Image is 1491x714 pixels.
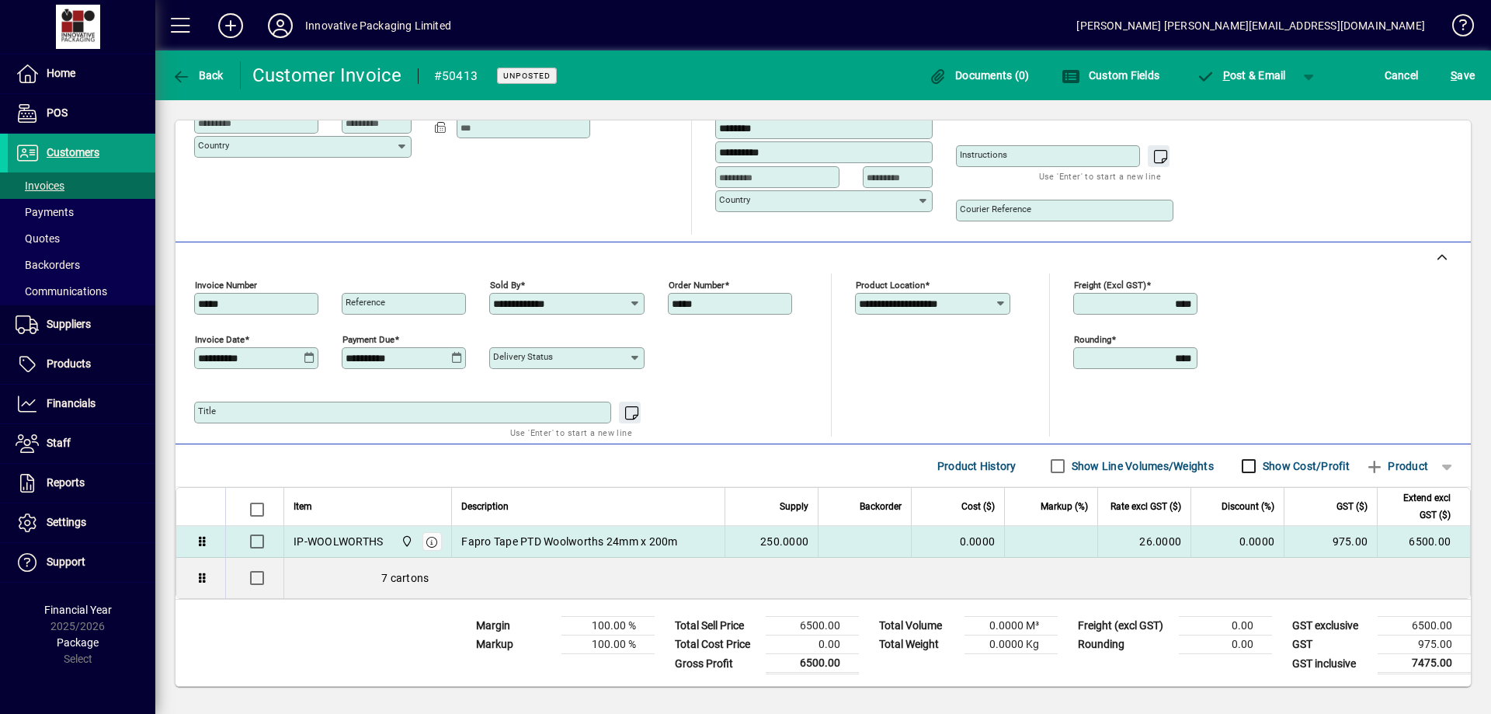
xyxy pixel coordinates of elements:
span: Product [1365,454,1428,479]
button: Custom Fields [1058,61,1163,89]
label: Show Cost/Profit [1260,458,1350,474]
span: Description [461,498,509,515]
mat-label: Reference [346,297,385,308]
span: Product History [937,454,1017,479]
td: 0.00 [1179,636,1272,654]
td: Total Volume [871,617,964,636]
a: Staff [8,424,155,463]
span: S [1451,69,1457,82]
button: Back [168,61,228,89]
td: 6500.00 [766,654,859,674]
span: Backorder [860,498,902,515]
a: Suppliers [8,305,155,344]
span: Quotes [16,232,60,245]
mat-label: Country [198,140,229,151]
span: Customers [47,146,99,158]
span: Unposted [503,71,551,81]
td: GST [1284,636,1378,654]
mat-label: Order number [669,280,725,291]
span: Innovative Packaging [397,533,415,550]
td: Gross Profit [667,654,766,674]
mat-label: Invoice number [195,280,257,291]
span: Home [47,67,75,79]
span: GST ($) [1336,498,1368,515]
span: ave [1451,63,1475,88]
div: [PERSON_NAME] [PERSON_NAME][EMAIL_ADDRESS][DOMAIN_NAME] [1076,13,1425,38]
div: #50413 [434,64,478,89]
span: Payments [16,206,74,218]
span: POS [47,106,68,119]
a: Settings [8,503,155,542]
td: Rounding [1070,636,1179,654]
span: Communications [16,285,107,298]
span: Invoices [16,179,64,192]
mat-label: Payment due [342,334,394,345]
mat-label: Title [198,406,216,416]
td: 975.00 [1284,526,1377,558]
span: Supply [780,498,808,515]
button: Profile [255,12,305,40]
mat-label: Instructions [960,149,1007,160]
mat-label: Product location [856,280,925,291]
td: Markup [468,636,561,654]
span: Support [47,556,85,568]
td: Freight (excl GST) [1070,617,1179,636]
mat-label: Sold by [490,280,520,291]
td: 0.0000 Kg [964,636,1058,654]
div: Customer Invoice [252,63,402,88]
td: 0.0000 [1190,526,1284,558]
button: Add [206,12,255,40]
td: 0.0000 [911,526,1004,558]
td: 6500.00 [766,617,859,636]
button: Save [1447,61,1479,89]
span: Item [294,498,312,515]
mat-label: Delivery status [493,351,553,362]
mat-hint: Use 'Enter' to start a new line [1039,167,1161,185]
a: Reports [8,464,155,503]
td: 6500.00 [1378,617,1471,636]
div: 7 cartons [284,558,1470,598]
a: POS [8,94,155,133]
mat-label: Country [719,194,750,205]
span: Settings [47,516,86,528]
td: 975.00 [1378,636,1471,654]
mat-label: Rounding [1074,334,1111,345]
button: Cancel [1381,61,1423,89]
div: 26.0000 [1107,534,1181,549]
span: Staff [47,437,71,449]
td: Total Cost Price [667,636,766,654]
span: Fapro Tape PTD Woolworths 24mm x 200m [461,534,677,549]
span: Markup (%) [1041,498,1088,515]
td: Total Weight [871,636,964,654]
div: Innovative Packaging Limited [305,13,451,38]
span: Rate excl GST ($) [1110,498,1181,515]
button: Product [1357,452,1436,480]
a: Payments [8,199,155,225]
span: Cancel [1385,63,1419,88]
td: Margin [468,617,561,636]
td: GST exclusive [1284,617,1378,636]
button: Product History [931,452,1023,480]
span: 250.0000 [760,534,808,549]
mat-label: Freight (excl GST) [1074,280,1146,291]
td: 0.00 [766,636,859,654]
td: 0.0000 M³ [964,617,1058,636]
td: 0.00 [1179,617,1272,636]
mat-label: Courier Reference [960,204,1031,214]
a: Invoices [8,172,155,199]
span: Backorders [16,259,80,271]
td: 6500.00 [1377,526,1470,558]
span: Cost ($) [961,498,995,515]
td: 100.00 % [561,617,655,636]
mat-label: Invoice date [195,334,245,345]
span: Package [57,636,99,649]
span: Back [172,69,224,82]
span: Custom Fields [1062,69,1159,82]
span: Documents (0) [929,69,1030,82]
a: Communications [8,278,155,305]
span: Reports [47,476,85,489]
a: Financials [8,385,155,423]
span: Extend excl GST ($) [1387,489,1451,524]
td: 7475.00 [1378,654,1471,674]
span: Discount (%) [1222,498,1274,515]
